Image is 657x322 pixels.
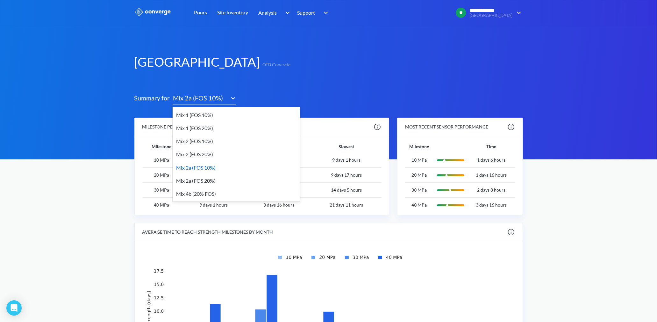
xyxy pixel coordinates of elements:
[142,168,181,183] td: 20 MPa
[142,198,181,212] td: 40 MPa
[513,9,523,17] img: downArrow.svg
[468,168,515,183] td: 1 days 16 hours
[468,136,515,153] th: Time
[173,148,300,161] div: Mix 2 (FOS 20%)
[507,123,515,131] img: info.svg
[405,183,433,198] td: 30 MPa
[297,9,315,17] span: Support
[405,153,433,167] td: 10 MPa
[142,183,181,198] td: 30 MPa
[142,153,181,167] td: 10 MPa
[433,200,468,211] img: svg+xml;base64,PD94bWwgdmVyc2lvbj0iMS4wIiBlbmNvZGluZz0idXRmLTgiIHN0YW5kYWxvbmU9Im5vIj8+CjwhRE9DVF...
[246,198,311,212] td: 3 days 16 hours
[173,93,227,103] div: Mix 2a (FOS 10%)
[134,93,173,105] span: Summary for
[281,9,291,17] img: downArrow.svg
[311,168,381,183] td: 9 days 17 hours
[311,198,381,212] td: 21 days 11 hours
[311,183,381,198] td: 14 days 5 hours
[259,9,277,17] span: Analysis
[405,198,433,212] td: 40 MPa
[142,123,225,130] div: MILESTONE PERFORMANCE SUMMARY
[173,161,300,174] div: Mix 2a (FOS 10%)
[260,61,291,70] span: OTB Concrete
[6,300,22,316] div: Open Intercom Messenger
[311,153,381,167] td: 9 days 1 hours
[405,168,433,183] td: 20 MPa
[468,183,515,198] td: 2 days 8 hours
[374,123,381,131] img: info.svg
[173,135,300,148] div: Mix 2 (FOS 10%)
[433,185,468,196] img: svg+xml;base64,PD94bWwgdmVyc2lvbj0iMS4wIiBlbmNvZGluZz0idXRmLTgiIHN0YW5kYWxvbmU9Im5vIj8+CjwhRE9DVF...
[311,136,381,153] th: Slowest
[507,228,515,236] img: info.svg
[433,155,468,166] img: svg+xml;base64,PD94bWwgdmVyc2lvbj0iMS4wIiBlbmNvZGluZz0idXRmLTgiIHN0YW5kYWxvbmU9Im5vIj8+CjwhRE9DVF...
[173,108,300,121] div: Mix 1 (FOS 10%)
[181,198,246,212] td: 9 days 1 hours
[470,13,513,18] span: [GEOGRAPHIC_DATA]
[134,8,171,16] img: logo_ewhite.svg
[405,123,488,130] div: MOST RECENT SENSOR PERFORMANCE
[134,54,260,70] h1: [GEOGRAPHIC_DATA]
[142,136,181,153] th: Milestone
[320,9,330,17] img: downArrow.svg
[433,170,468,181] img: svg+xml;base64,PD94bWwgdmVyc2lvbj0iMS4wIiBlbmNvZGluZz0idXRmLTgiIHN0YW5kYWxvbmU9Im5vIj8+CjwhRE9DVF...
[468,198,515,212] td: 3 days 16 hours
[142,229,273,236] div: AVERAGE TIME TO REACH STRENGTH MILESTONES BY MONTH
[405,136,433,153] th: Milestone
[173,187,300,200] div: Mix 4b (20% FOS)
[173,174,300,187] div: Mix 2a (FOS 20%)
[173,121,300,135] div: Mix 1 (FOS 20%)
[468,153,515,167] td: 1 days 6 hours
